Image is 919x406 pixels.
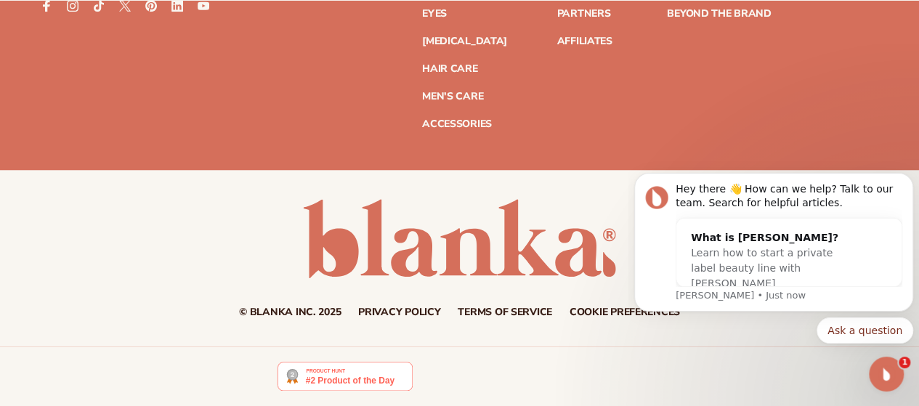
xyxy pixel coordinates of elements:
[667,9,772,19] a: Beyond the brand
[422,36,507,46] a: [MEDICAL_DATA]
[899,357,910,368] span: 1
[422,119,492,129] a: Accessories
[422,9,447,19] a: Eyes
[239,305,341,319] small: © Blanka Inc. 2025
[556,9,610,19] a: Partners
[556,36,612,46] a: Affiliates
[458,307,552,317] a: Terms of service
[424,361,641,399] iframe: Customer reviews powered by Trustpilot
[570,307,680,317] a: Cookie preferences
[869,357,904,391] iframe: Intercom live chat
[358,307,440,317] a: Privacy policy
[278,362,412,391] img: Blanka - Start a beauty or cosmetic line in under 5 minutes | Product Hunt
[628,126,919,367] iframe: Intercom notifications message
[422,64,477,74] a: Hair Care
[422,92,483,102] a: Men's Care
